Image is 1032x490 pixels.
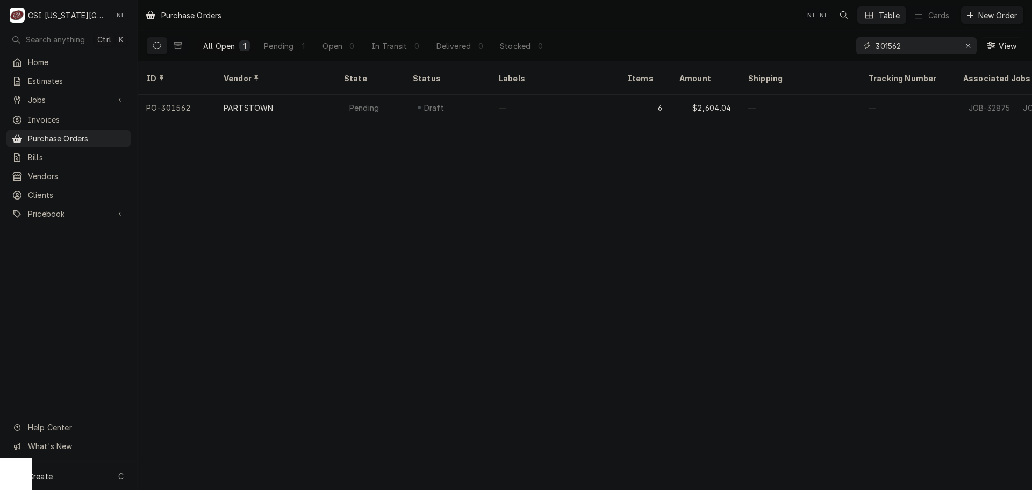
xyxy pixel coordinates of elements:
span: C [118,471,124,482]
div: 0 [349,40,355,52]
span: Estimates [28,75,125,87]
a: Invoices [6,111,131,129]
div: Labels [499,73,611,84]
div: Nate Ingram's Avatar [804,8,819,23]
a: Bills [6,148,131,166]
div: Open [322,40,342,52]
span: Purchase Orders [28,133,125,144]
div: ID [146,73,204,84]
span: View [997,40,1019,52]
button: Erase input [959,37,977,54]
div: CSI [US_STATE][GEOGRAPHIC_DATA] [28,10,107,21]
div: In Transit [371,40,407,52]
div: 1 [241,40,248,52]
a: Go to Jobs [6,91,131,109]
a: Home [6,53,131,71]
div: CSI Kansas City's Avatar [10,8,25,23]
div: JOB-32875 [967,102,1011,113]
span: Vendors [28,171,125,182]
div: NI [113,8,128,23]
div: $2,604.04 [671,95,740,120]
span: Bills [28,152,125,163]
span: Create [28,472,53,481]
span: Help Center [28,422,124,433]
div: PO-301562 [138,95,215,120]
div: — [860,95,955,120]
div: Delivered [436,40,471,52]
span: Ctrl [97,34,111,45]
a: Go to Pricebook [6,205,131,223]
span: Home [28,56,125,68]
input: Keyword search [876,37,956,54]
div: Vendor [224,73,325,84]
div: PARTSTOWN [224,102,273,113]
div: NI [804,8,819,23]
div: Cards [928,10,950,21]
div: 6 [619,95,671,120]
div: Stocked [500,40,531,52]
div: — [490,95,619,120]
div: Pending [264,40,293,52]
div: Nate Ingram's Avatar [816,8,831,23]
a: Go to Help Center [6,418,131,436]
a: Clients [6,186,131,204]
div: All Open [203,40,235,52]
div: Status [413,73,479,84]
div: 0 [414,40,420,52]
div: NI [816,8,831,23]
div: 1 [300,40,306,52]
div: Items [628,73,660,84]
a: Vendors [6,167,131,185]
span: Search anything [26,34,85,45]
div: 0 [537,40,543,52]
div: C [10,8,25,23]
div: Pending [348,102,380,113]
div: 0 [477,40,484,52]
a: Estimates [6,72,131,90]
span: Jobs [28,94,109,105]
div: Shipping [748,73,851,84]
div: — [740,95,860,120]
div: State [344,73,396,84]
span: Pricebook [28,208,109,219]
a: Go to What's New [6,437,131,455]
button: New Order [961,6,1023,24]
span: Clients [28,189,125,201]
button: Open search [835,6,852,24]
button: View [981,37,1023,54]
div: Table [879,10,900,21]
span: K [119,34,124,45]
span: What's New [28,441,124,452]
div: Amount [679,73,729,84]
div: Nate Ingram's Avatar [113,8,128,23]
span: Invoices [28,114,125,125]
span: New Order [976,10,1019,21]
a: Purchase Orders [6,130,131,147]
div: Draft [422,102,446,113]
div: Tracking Number [869,73,946,84]
button: Search anythingCtrlK [6,30,131,49]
